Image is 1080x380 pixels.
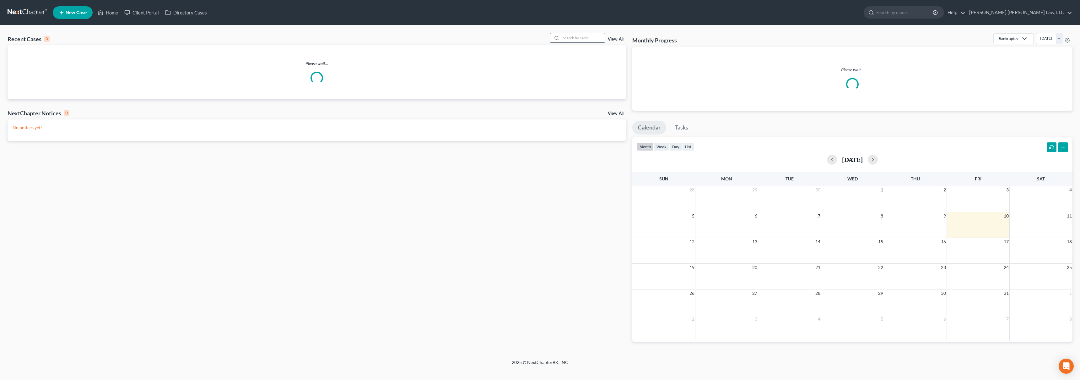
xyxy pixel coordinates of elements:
span: 5 [691,212,695,220]
a: Client Portal [121,7,162,18]
span: 28 [689,186,695,194]
a: View All [608,111,624,116]
p: Please wait... [8,60,626,67]
span: 6 [754,212,758,220]
span: 16 [940,238,947,245]
span: 14 [815,238,821,245]
p: Please wait... [637,67,1067,73]
span: 21 [815,264,821,271]
div: NextChapter Notices [8,109,69,117]
a: [PERSON_NAME] [PERSON_NAME] Law, LLC [966,7,1072,18]
span: 5 [880,315,884,323]
span: 20 [752,264,758,271]
span: Sat [1037,176,1045,181]
span: 12 [689,238,695,245]
a: Home [94,7,121,18]
span: 3 [1006,186,1009,194]
button: list [682,142,694,151]
span: 4 [817,315,821,323]
span: Mon [721,176,732,181]
span: 31 [1003,289,1009,297]
span: 11 [1066,212,1072,220]
span: Tue [786,176,794,181]
span: 29 [752,186,758,194]
span: Thu [911,176,920,181]
p: No notices yet! [13,124,621,131]
span: 13 [752,238,758,245]
div: 0 [44,36,50,42]
span: 8 [880,212,884,220]
a: Tasks [669,121,694,135]
span: 30 [815,186,821,194]
span: 2 [691,315,695,323]
span: 17 [1003,238,1009,245]
a: View All [608,37,624,41]
h2: [DATE] [842,156,863,163]
div: 0 [64,110,69,116]
span: 15 [877,238,884,245]
input: Search by name... [561,33,605,42]
span: 18 [1066,238,1072,245]
div: Recent Cases [8,35,50,43]
span: 23 [940,264,947,271]
span: 8 [1069,315,1072,323]
div: Open Intercom Messenger [1059,359,1074,374]
span: 24 [1003,264,1009,271]
span: 10 [1003,212,1009,220]
span: 27 [752,289,758,297]
span: New Case [66,10,87,15]
span: Sun [659,176,668,181]
h3: Monthly Progress [632,36,677,44]
span: 1 [880,186,884,194]
span: 26 [689,289,695,297]
span: 7 [817,212,821,220]
span: 3 [754,315,758,323]
input: Search by name... [876,7,934,18]
span: 2 [943,186,947,194]
span: 4 [1069,186,1072,194]
span: 29 [877,289,884,297]
span: 22 [877,264,884,271]
a: Directory Cases [162,7,210,18]
span: 9 [943,212,947,220]
div: Bankruptcy [999,36,1018,41]
div: 2025 © NextChapterBK, INC [361,359,719,371]
button: week [654,142,669,151]
span: 28 [815,289,821,297]
button: day [669,142,682,151]
span: 30 [940,289,947,297]
span: 1 [1069,289,1072,297]
span: Wed [847,176,858,181]
span: 6 [943,315,947,323]
span: Fri [975,176,981,181]
span: 19 [689,264,695,271]
a: Calendar [632,121,666,135]
a: Help [944,7,965,18]
span: 25 [1066,264,1072,271]
span: 7 [1006,315,1009,323]
button: month [637,142,654,151]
